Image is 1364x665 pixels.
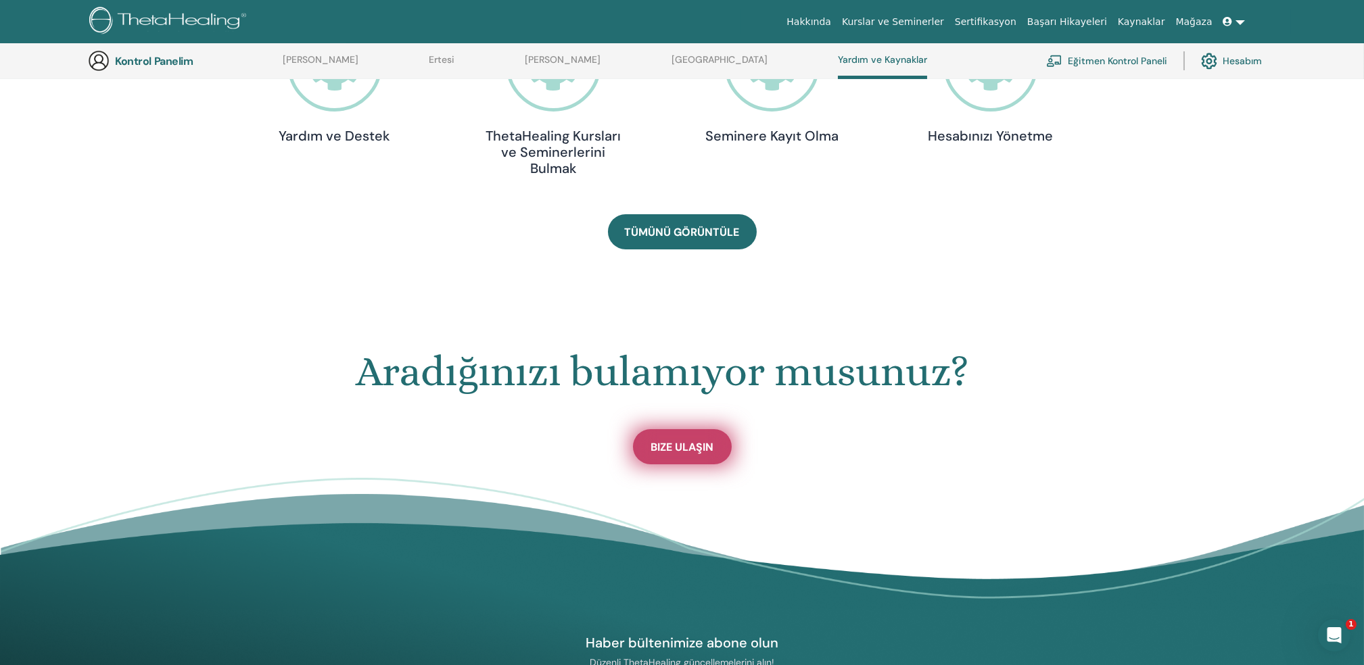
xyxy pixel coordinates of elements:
h4: ThetaHealing Kursları ve Seminerlerini Bulmak [486,128,621,176]
h4: Hesabınızı Yönetme [923,128,1058,144]
h3: Kontrol Panelim [115,55,250,68]
a: Sertifikasyon [949,9,1022,34]
font: Hesabım [1223,55,1262,67]
h1: Aradığınızı bulamıyor musunuz? [58,347,1267,397]
h4: Haber bültenimize abone olun [526,634,839,651]
a: [GEOGRAPHIC_DATA] [672,54,768,76]
a: Başarı Hikayeleri [1022,9,1112,34]
a: Kurslar ve Seminerler [837,9,949,34]
h4: Yardım ve Destek [267,128,402,144]
a: Ertesi [429,54,454,76]
a: [PERSON_NAME] [525,54,601,76]
a: Hesabım [1201,46,1262,76]
span: 1 [1346,619,1357,630]
span: Tümünü Görüntüle [625,225,740,239]
img: chalkboard-teacher.svg [1046,55,1062,67]
span: Bize Ulaşın [651,440,713,454]
a: Hakkında [781,9,837,34]
a: Seminere Kayıt Olma [705,16,840,144]
a: Mağaza [1170,9,1217,34]
img: logo.png [89,7,251,37]
a: Eğitmen Kontrol Paneli [1046,46,1167,76]
img: generic-user-icon.jpg [88,50,110,72]
a: Yardım ve Kaynaklar [838,54,927,79]
a: Yardım ve Destek [267,16,402,144]
a: Bize Ulaşın [633,429,732,464]
img: cog.svg [1201,49,1217,72]
h4: Seminere Kayıt Olma [705,128,840,144]
font: Eğitmen Kontrol Paneli [1068,55,1167,67]
a: ThetaHealing Kursları ve Seminerlerini Bulmak [486,16,621,176]
a: [PERSON_NAME] [283,54,358,76]
iframe: Intercom live chat [1318,619,1350,651]
a: Kaynaklar [1112,9,1171,34]
a: Tümünü Görüntüle [608,214,757,249]
a: Hesabınızı Yönetme [923,16,1058,144]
